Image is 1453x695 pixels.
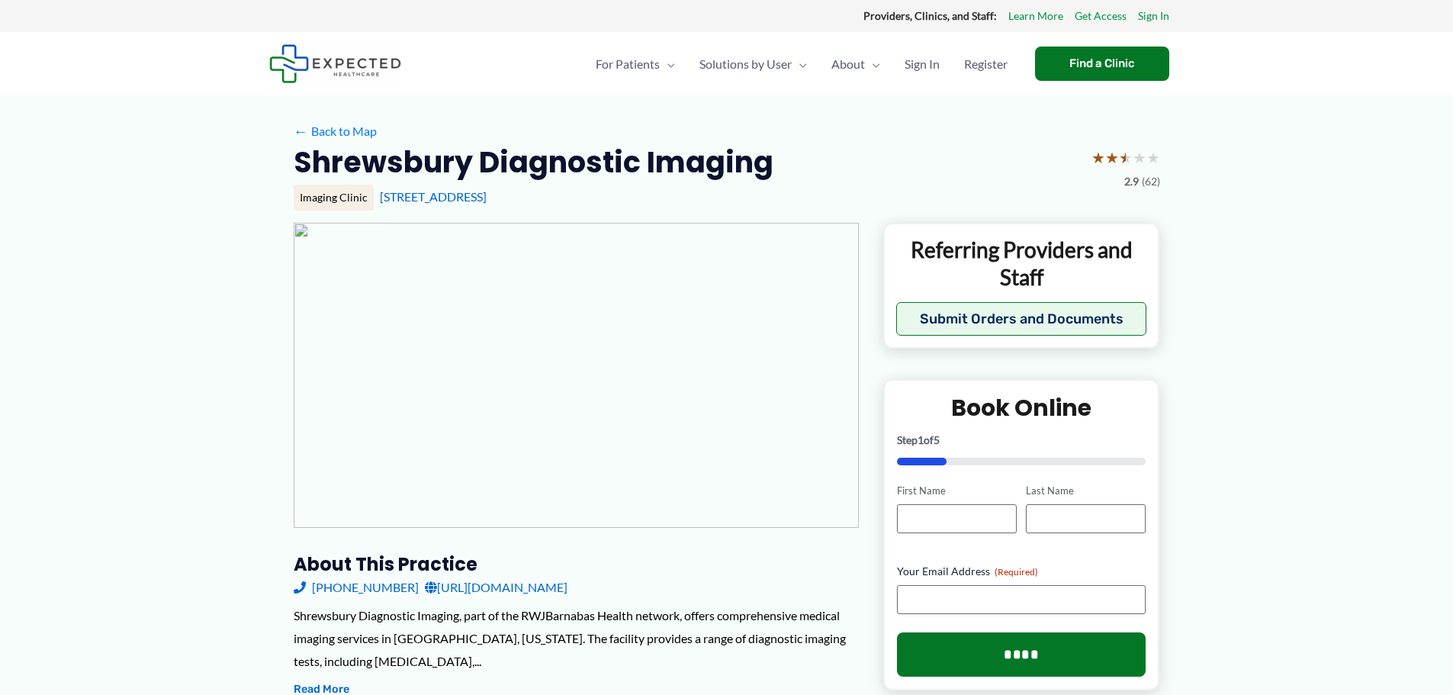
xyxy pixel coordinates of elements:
[425,576,567,599] a: [URL][DOMAIN_NAME]
[964,37,1008,91] span: Register
[892,37,952,91] a: Sign In
[1091,143,1105,172] span: ★
[897,435,1146,446] p: Step of
[269,44,401,83] img: Expected Healthcare Logo - side, dark font, small
[863,9,997,22] strong: Providers, Clinics, and Staff:
[897,393,1146,423] h2: Book Online
[1035,47,1169,81] a: Find a Clinic
[596,37,660,91] span: For Patients
[1124,172,1139,191] span: 2.9
[1133,143,1146,172] span: ★
[905,37,940,91] span: Sign In
[831,37,865,91] span: About
[294,124,308,138] span: ←
[918,433,924,446] span: 1
[1008,6,1063,26] a: Learn More
[792,37,807,91] span: Menu Toggle
[294,120,377,143] a: ←Back to Map
[380,189,487,204] a: [STREET_ADDRESS]
[952,37,1020,91] a: Register
[819,37,892,91] a: AboutMenu Toggle
[995,566,1038,578] span: (Required)
[1138,6,1169,26] a: Sign In
[1075,6,1127,26] a: Get Access
[583,37,1020,91] nav: Primary Site Navigation
[865,37,880,91] span: Menu Toggle
[1026,484,1146,498] label: Last Name
[1146,143,1160,172] span: ★
[897,484,1017,498] label: First Name
[583,37,687,91] a: For PatientsMenu Toggle
[660,37,675,91] span: Menu Toggle
[1105,143,1119,172] span: ★
[897,564,1146,579] label: Your Email Address
[934,433,940,446] span: 5
[687,37,819,91] a: Solutions by UserMenu Toggle
[1119,143,1133,172] span: ★
[294,576,419,599] a: [PHONE_NUMBER]
[699,37,792,91] span: Solutions by User
[294,604,859,672] div: Shrewsbury Diagnostic Imaging, part of the RWJBarnabas Health network, offers comprehensive medic...
[1142,172,1160,191] span: (62)
[896,302,1147,336] button: Submit Orders and Documents
[294,552,859,576] h3: About this practice
[896,236,1147,291] p: Referring Providers and Staff
[294,143,773,181] h2: Shrewsbury Diagnostic Imaging
[294,185,374,211] div: Imaging Clinic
